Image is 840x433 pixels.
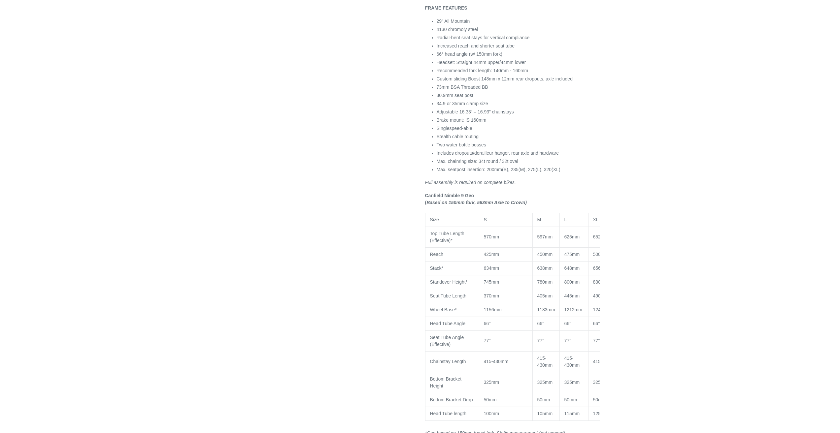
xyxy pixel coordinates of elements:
[430,265,443,271] span: Stack*
[437,141,600,148] li: Two water bottle bosses
[537,279,553,285] span: 780mm
[588,213,631,227] td: XL
[430,252,443,257] span: Reach
[425,372,479,393] td: Bottom Bracket Height
[437,84,488,90] span: 73mm BSA Threaded BB
[593,359,618,364] span: 415-430mm
[437,68,528,73] span: Recommended fork length: 140mm - 160mm
[430,231,464,243] span: Top Tube Length (Effective)*
[430,321,465,326] span: Head Tube Angle
[559,213,588,227] td: L
[484,380,499,385] span: 325mm
[564,380,580,385] span: 325mm
[430,279,468,285] span: Standover Height*
[564,252,580,257] span: 475mm
[426,200,527,205] i: Based on 150mm fork, 563mm Axle to Crown)
[479,213,532,227] td: S
[437,150,559,156] span: Includes dropouts/derailleur hanger, rear axle and hardware
[537,380,553,385] span: 325mm
[537,293,553,298] span: 405mm
[564,321,571,326] span: 66°
[425,213,479,227] td: Size
[484,338,491,343] span: 77°
[437,27,478,32] span: 4130 chromoly steel
[593,397,606,402] span: 50mm
[484,265,499,271] span: 634mm
[437,43,515,48] span: Increased reach and shorter seat tube
[564,265,580,271] span: 648mm
[593,265,609,271] span: 656mm
[537,252,553,257] span: 450mm
[425,193,474,205] b: Canfield Nimble 9 Geo (
[537,265,553,271] span: 638mm
[437,159,518,164] span: Max. chainring size: 34t round / 32t oval
[564,411,580,416] span: 115mm
[437,134,479,139] span: Stealth cable routing
[564,234,580,239] span: 625mm
[593,279,609,285] span: 830mm
[537,356,553,368] span: 415-430mm
[437,76,573,81] span: Custom sliding Boost 148mm x 12mm rear dropouts, axle included
[484,279,499,285] span: 745mm
[537,307,555,312] span: 1183mm
[437,35,530,40] span: Radial-bent seat stays for vertical compliance
[593,338,600,343] span: 77°
[484,411,499,416] span: 100mm
[430,307,457,312] span: Wheel Base*
[537,321,544,326] span: 66°
[593,380,609,385] span: 325mm
[437,117,600,124] li: Brake mount: IS 160mm
[430,335,464,347] span: Seat Tube Angle (Effective)
[593,411,609,416] span: 125mm
[537,397,550,402] span: 50mm
[437,126,472,131] span: Singlespeed-able
[437,51,502,57] span: 66° head angle (w/ 150mm fork)
[484,252,499,257] span: 425mm
[564,307,582,312] span: 1212mm
[425,180,516,185] em: Full assembly is required on complete bikes.
[425,5,467,11] b: FRAME FEATURES
[437,167,560,172] span: Max. seatpost insertion: 200mm(S), 235(M), 275(L), 320(XL)
[430,293,467,298] span: Seat Tube Length
[593,321,600,326] span: 66°
[532,213,559,227] td: M
[484,307,502,312] span: 1156mm
[593,234,609,239] span: 652mm
[564,397,577,402] span: 50mm
[430,397,473,402] span: Bottom Bracket Drop
[564,293,580,298] span: 445mm
[484,321,491,326] span: 66°
[537,234,553,239] span: 597mm
[593,293,609,298] span: 490mm
[437,101,488,106] span: 34.9 or 35mm clamp size
[484,234,499,239] span: 570mm
[437,60,526,65] span: Headset: Straight 44mm upper/44mm lower
[484,293,499,298] span: 370mm
[430,359,466,364] span: Chainstay Length
[564,356,580,368] span: 415-430mm
[437,93,473,98] span: 30.9mm seat post
[484,397,497,402] span: 50mm
[537,411,553,416] span: 105mm
[564,279,580,285] span: 800mm
[437,109,514,114] span: Adjustable 16.33“ – 16.93” chainstays
[430,411,467,416] span: Head Tube length
[593,307,611,312] span: 1241mm
[437,18,470,24] span: 29″ All Mountain
[537,338,544,343] span: 77°
[564,338,571,343] span: 77°
[484,359,509,364] span: 415-430mm
[593,252,609,257] span: 500mm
